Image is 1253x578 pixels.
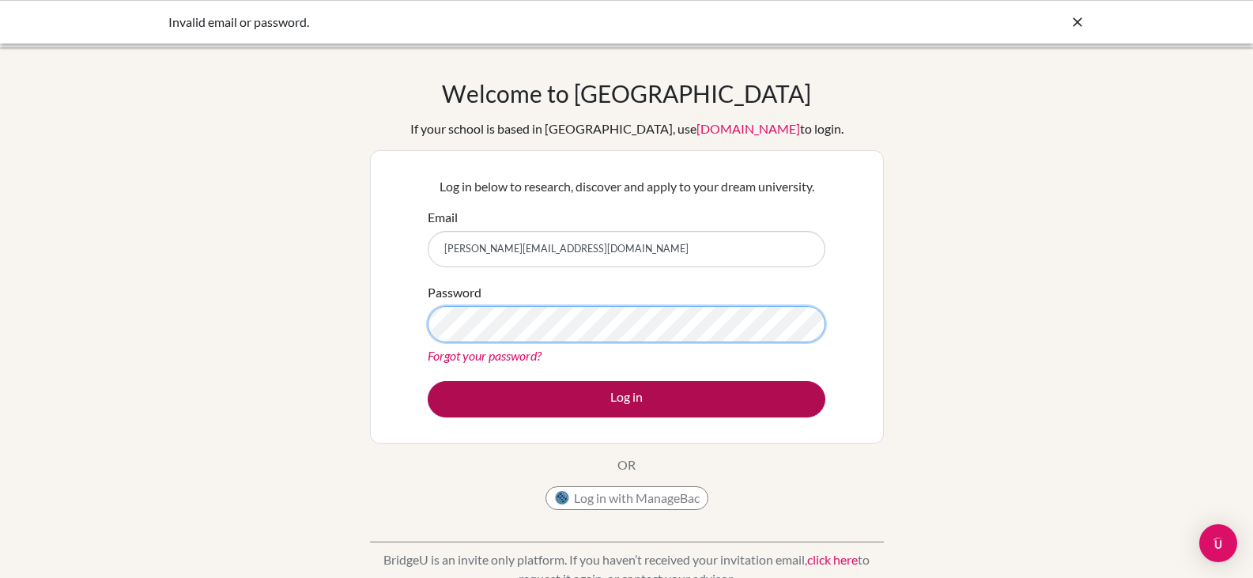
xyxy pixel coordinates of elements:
div: Invalid email or password. [168,13,848,32]
label: Email [428,208,458,227]
button: Log in with ManageBac [545,486,708,510]
button: Log in [428,381,825,417]
div: If your school is based in [GEOGRAPHIC_DATA], use to login. [410,119,844,138]
h1: Welcome to [GEOGRAPHIC_DATA] [442,79,811,108]
label: Password [428,283,481,302]
a: [DOMAIN_NAME] [696,121,800,136]
p: Log in below to research, discover and apply to your dream university. [428,177,825,196]
div: Open Intercom Messenger [1199,524,1237,562]
p: OR [617,455,636,474]
a: click here [807,552,858,567]
a: Forgot your password? [428,348,542,363]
